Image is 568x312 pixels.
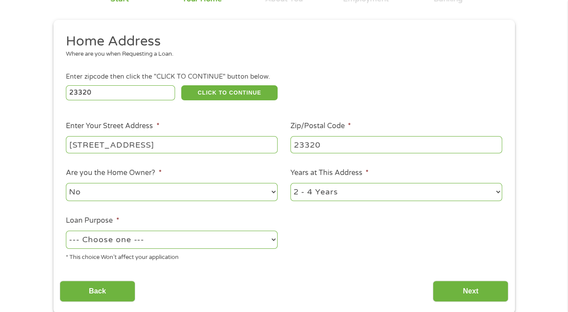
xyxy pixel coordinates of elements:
[181,85,278,100] button: CLICK TO CONTINUE
[66,250,278,262] div: * This choice Won’t affect your application
[66,50,496,59] div: Where are you when Requesting a Loan.
[66,216,119,225] label: Loan Purpose
[60,281,135,302] input: Back
[290,122,351,131] label: Zip/Postal Code
[66,85,175,100] input: Enter Zipcode (e.g 01510)
[66,168,161,178] label: Are you the Home Owner?
[66,122,159,131] label: Enter Your Street Address
[66,33,496,50] h2: Home Address
[433,281,508,302] input: Next
[66,72,502,82] div: Enter zipcode then click the "CLICK TO CONTINUE" button below.
[290,168,369,178] label: Years at This Address
[66,136,278,153] input: 1 Main Street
